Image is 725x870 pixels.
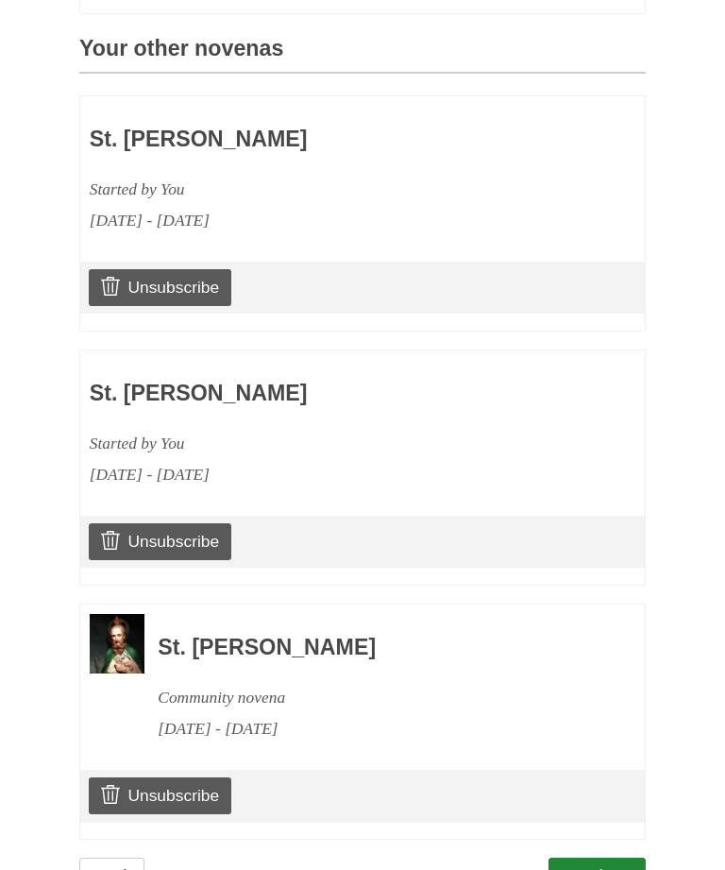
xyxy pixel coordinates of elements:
[89,777,231,813] a: Unsubscribe
[89,523,231,559] a: Unsubscribe
[158,713,594,744] div: [DATE] - [DATE]
[90,428,526,459] div: Started by You
[90,459,526,490] div: [DATE] - [DATE]
[158,682,594,713] div: Community novena
[90,174,526,205] div: Started by You
[90,614,144,674] img: Novena image
[79,37,646,74] h3: Your other novenas
[158,636,594,660] h3: St. [PERSON_NAME]
[90,205,526,236] div: [DATE] - [DATE]
[90,382,526,406] h3: St. [PERSON_NAME]
[89,269,231,305] a: Unsubscribe
[90,128,526,152] h3: St. [PERSON_NAME]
